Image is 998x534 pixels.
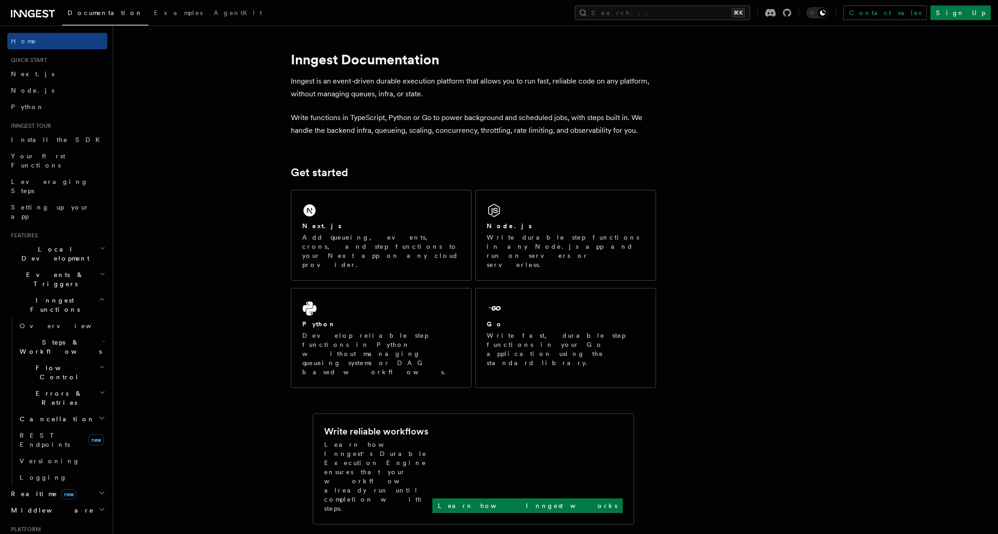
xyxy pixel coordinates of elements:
[438,501,617,510] p: Learn how Inngest works
[16,338,102,356] span: Steps & Workflows
[7,296,99,314] span: Inngest Functions
[7,122,51,130] span: Inngest tour
[487,233,645,269] p: Write durable step functions in any Node.js app and run on servers or serverless.
[302,331,460,377] p: Develop reliable step functions in Python without managing queueing systems or DAG based workflows.
[7,131,107,148] a: Install the SDK
[148,3,208,25] a: Examples
[291,51,656,68] h1: Inngest Documentation
[208,3,268,25] a: AgentKit
[324,440,432,513] p: Learn how Inngest's Durable Execution Engine ensures that your workflow already run until complet...
[20,474,67,481] span: Logging
[16,427,107,453] a: REST Endpointsnew
[7,526,41,533] span: Platform
[7,99,107,115] a: Python
[11,70,54,78] span: Next.js
[432,498,623,513] a: Learn how Inngest works
[7,57,47,64] span: Quick start
[16,469,107,486] a: Logging
[302,221,341,230] h2: Next.js
[16,318,107,334] a: Overview
[7,66,107,82] a: Next.js
[7,82,107,99] a: Node.js
[575,5,750,20] button: Search...⌘K
[89,435,104,445] span: new
[16,385,107,411] button: Errors & Retries
[291,166,348,179] a: Get started
[16,389,99,407] span: Errors & Retries
[291,288,472,388] a: PythonDevelop reliable step functions in Python without managing queueing systems or DAG based wo...
[11,103,44,110] span: Python
[16,453,107,469] a: Versioning
[7,318,107,486] div: Inngest Functions
[16,360,107,385] button: Flow Control
[487,221,532,230] h2: Node.js
[11,87,54,94] span: Node.js
[20,322,114,330] span: Overview
[806,7,828,18] button: Toggle dark mode
[7,232,38,239] span: Features
[475,288,656,388] a: GoWrite fast, durable step functions in your Go application using the standard library.
[7,486,107,502] button: Realtimenew
[68,9,143,16] span: Documentation
[11,204,89,220] span: Setting up your app
[7,199,107,225] a: Setting up your app
[7,241,107,267] button: Local Development
[7,267,107,292] button: Events & Triggers
[487,331,645,367] p: Write fast, durable step functions in your Go application using the standard library.
[7,245,100,263] span: Local Development
[291,111,656,137] p: Write functions in TypeScript, Python or Go to power background and scheduled jobs, with steps bu...
[7,506,94,515] span: Middleware
[7,502,107,518] button: Middleware
[487,319,503,329] h2: Go
[7,148,107,173] a: Your first Functions
[7,33,107,49] a: Home
[7,270,100,288] span: Events & Triggers
[11,178,88,194] span: Leveraging Steps
[475,190,656,281] a: Node.jsWrite durable step functions in any Node.js app and run on servers or serverless.
[7,173,107,199] a: Leveraging Steps
[324,425,428,438] h2: Write reliable workflows
[732,8,745,17] kbd: ⌘K
[61,489,76,499] span: new
[11,152,65,169] span: Your first Functions
[20,457,80,465] span: Versioning
[16,414,95,424] span: Cancellation
[154,9,203,16] span: Examples
[843,5,927,20] a: Contact sales
[20,432,70,448] span: REST Endpoints
[11,37,37,46] span: Home
[16,334,107,360] button: Steps & Workflows
[62,3,148,26] a: Documentation
[7,489,76,498] span: Realtime
[302,233,460,269] p: Add queueing, events, crons, and step functions to your Next app on any cloud provider.
[930,5,991,20] a: Sign Up
[16,411,107,427] button: Cancellation
[291,190,472,281] a: Next.jsAdd queueing, events, crons, and step functions to your Next app on any cloud provider.
[302,319,336,329] h2: Python
[291,75,656,100] p: Inngest is an event-driven durable execution platform that allows you to run fast, reliable code ...
[16,363,99,382] span: Flow Control
[214,9,262,16] span: AgentKit
[11,136,105,143] span: Install the SDK
[7,292,107,318] button: Inngest Functions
